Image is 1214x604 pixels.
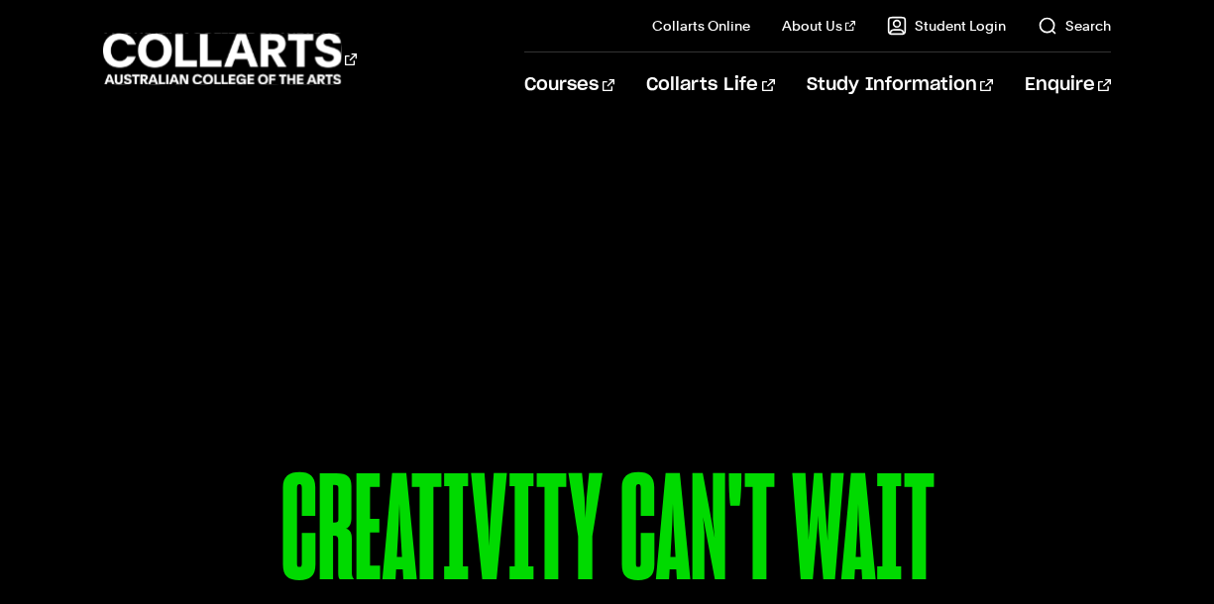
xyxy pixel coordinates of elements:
a: Enquire [1025,52,1111,118]
div: Go to homepage [103,31,357,87]
a: Collarts Online [652,16,750,36]
a: Search [1038,16,1111,36]
a: Courses [524,52,614,118]
a: About Us [782,16,855,36]
a: Student Login [887,16,1006,36]
a: Collarts Life [646,52,774,118]
a: Study Information [807,52,993,118]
